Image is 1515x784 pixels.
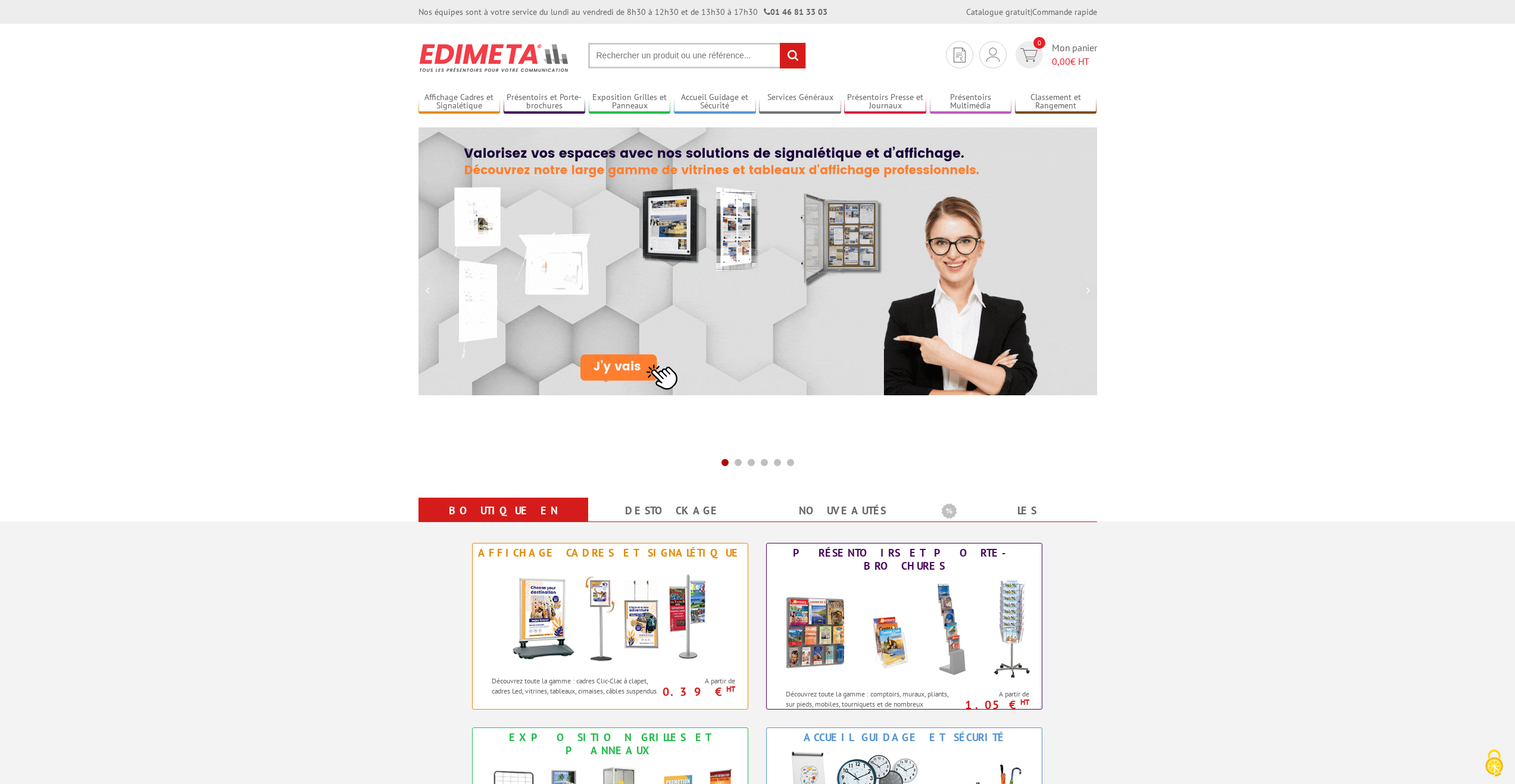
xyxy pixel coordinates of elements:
a: Accueil Guidage et Sécurité [674,92,756,112]
a: Présentoirs Multimédia [930,92,1012,112]
div: Nos équipes sont à votre service du lundi au vendredi de 8h30 à 12h30 et de 13h30 à 17h30 [418,6,827,18]
a: Présentoirs et Porte-brochures Présentoirs et Porte-brochures Découvrez toute la gamme : comptoir... [766,543,1042,710]
a: Exposition Grilles et Panneaux [589,92,671,112]
a: Présentoirs et Porte-brochures [504,92,586,112]
a: Les promotions [942,500,1083,543]
span: € HT [1052,55,1097,68]
input: rechercher [780,43,805,68]
div: | [966,6,1097,18]
strong: 01 46 81 33 03 [764,7,827,17]
span: 0 [1033,37,1045,49]
a: Présentoirs Presse et Journaux [844,92,926,112]
img: Cookies (fenêtre modale) [1479,748,1509,778]
img: devis rapide [1020,48,1038,62]
div: Présentoirs et Porte-brochures [770,546,1039,573]
div: Exposition Grilles et Panneaux [476,731,745,757]
p: Découvrez toute la gamme : comptoirs, muraux, pliants, sur pieds, mobiles, tourniquets et de nomb... [786,689,955,719]
img: Présentoir, panneau, stand - Edimeta - PLV, affichage, mobilier bureau, entreprise [418,36,570,80]
a: Affichage Cadres et Signalétique [418,92,501,112]
a: Destockage [602,500,744,521]
p: 1.05 € [953,701,1030,708]
input: Rechercher un produit ou une référence... [588,43,806,68]
p: Découvrez toute la gamme : cadres Clic-Clac à clapet, cadres Led, vitrines, tableaux, cimaises, c... [492,676,661,696]
a: Affichage Cadres et Signalétique Affichage Cadres et Signalétique Découvrez toute la gamme : cadr... [472,543,748,710]
a: Commande rapide [1032,7,1097,17]
div: Affichage Cadres et Signalétique [476,546,745,560]
span: 0,00 [1052,55,1070,67]
img: devis rapide [954,48,966,63]
span: A partir de [665,676,736,686]
a: Classement et Rangement [1015,92,1097,112]
sup: HT [1020,697,1029,707]
sup: HT [726,684,735,694]
button: Cookies (fenêtre modale) [1473,744,1515,784]
b: Les promotions [942,500,1091,524]
div: Accueil Guidage et Sécurité [770,731,1039,744]
span: A partir de [959,689,1030,699]
p: 0.39 € [659,688,736,695]
span: Mon panier [1052,41,1097,68]
img: devis rapide [986,48,999,62]
a: Catalogue gratuit [966,7,1030,17]
a: Boutique en ligne [433,500,574,543]
img: Affichage Cadres et Signalétique [500,563,720,670]
img: Présentoirs et Porte-brochures [773,576,1035,683]
a: Services Généraux [759,92,841,112]
a: devis rapide 0 Mon panier 0,00€ HT [1013,41,1097,68]
a: nouveautés [772,500,913,521]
